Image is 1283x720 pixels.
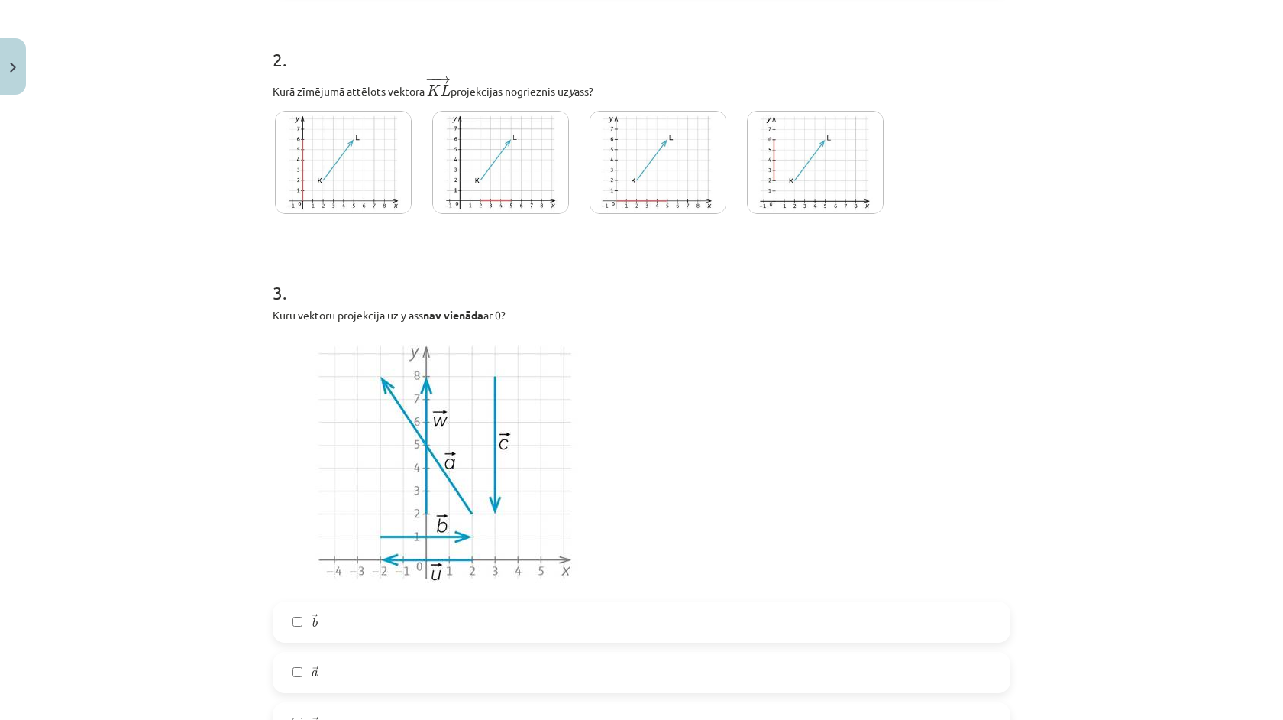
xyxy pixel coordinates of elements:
h1: 2 . [273,22,1010,70]
strong: nav vienāda [423,308,483,322]
em: y [569,84,574,98]
span: − [425,75,437,83]
span: → [312,614,318,623]
img: image356.jpg [590,111,726,214]
span: → [312,666,318,676]
p: Kuru vektoru projekcija uz y ass ar 0? [273,307,1010,323]
span: − [431,75,433,83]
img: image355.jpg [275,111,412,214]
span: a [312,670,318,677]
img: icon-close-lesson-0947bae3869378f0d4975bcd49f059093ad1ed9edebbc8119c70593378902aed.svg [10,63,16,73]
span: → [435,75,451,83]
p: Kurā zīmējumā attēlots vektora ﻿ projekcijas nogrieznis uz ass? [273,74,1010,99]
h1: 3 . [273,255,1010,303]
img: image349.jpg [432,111,569,214]
span: K [427,85,441,96]
span: b [312,618,318,628]
img: image354.jpg [747,111,884,214]
span: L [441,85,451,96]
